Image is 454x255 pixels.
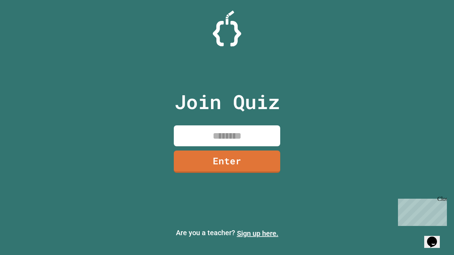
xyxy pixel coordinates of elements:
iframe: chat widget [424,227,447,248]
a: Sign up here. [237,229,278,238]
div: Chat with us now!Close [3,3,49,45]
iframe: chat widget [395,196,447,226]
p: Join Quiz [175,87,280,117]
p: Are you a teacher? [6,227,448,239]
img: Logo.svg [213,11,241,46]
a: Enter [174,151,280,173]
